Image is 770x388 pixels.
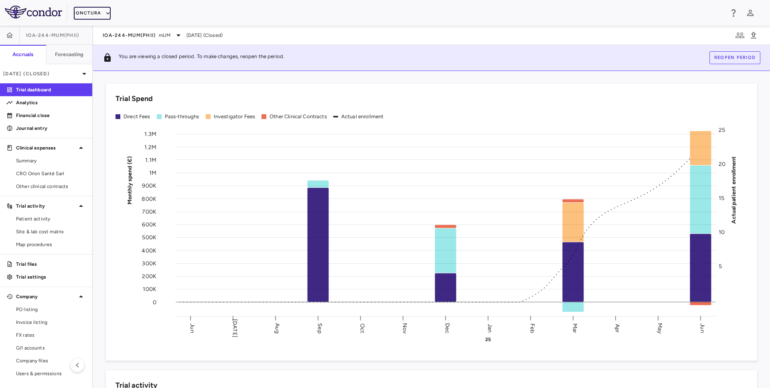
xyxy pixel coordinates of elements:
text: 25 [485,337,491,342]
p: Journal entry [16,125,86,132]
span: G/l accounts [16,344,86,352]
p: Clinical expenses [16,144,76,152]
span: Site & lab cost matrix [16,228,86,235]
text: Apr [614,323,621,332]
tspan: 800K [142,195,156,202]
tspan: 500K [142,234,156,241]
tspan: 0 [153,299,156,305]
text: Jun [699,323,706,333]
text: [DATE] [231,319,238,337]
div: Investigator Fees [214,113,255,120]
p: Trial activity [16,202,76,210]
tspan: 700K [142,208,156,215]
tspan: 1.3M [144,131,156,137]
tspan: 900K [142,182,156,189]
tspan: Monthly spend (€) [126,156,133,204]
span: IOA-244-mUM(PhII) [26,32,79,38]
h6: Forecasting [55,51,84,58]
tspan: 300K [142,260,156,267]
div: Other Clinical Contracts [269,113,327,120]
text: Nov [401,323,408,333]
text: Sep [316,323,323,333]
tspan: 1M [149,170,156,176]
text: Dec [444,323,451,333]
p: Analytics [16,99,86,106]
p: Trial settings [16,273,86,281]
text: Aug [274,323,281,333]
button: iOnctura [74,7,111,20]
text: Jan [486,323,493,332]
span: Users & permissions [16,370,86,377]
span: PO listing [16,306,86,313]
span: Invoice listing [16,319,86,326]
p: You are viewing a closed period. To make changes, reopen the period. [119,53,284,63]
text: Mar [571,323,578,333]
p: Financial close [16,112,86,119]
p: [DATE] (Closed) [3,70,79,77]
tspan: 1.1M [145,156,156,163]
img: logo-full-BYUhSk78.svg [5,6,62,18]
span: [DATE] (Closed) [186,32,223,39]
tspan: 5 [719,263,722,269]
p: Company [16,293,76,300]
text: Oct [359,323,366,333]
span: Patient activity [16,215,86,222]
h6: Accruals [12,51,33,58]
tspan: 100K [143,286,156,293]
tspan: Actual patient enrollment [730,156,737,223]
text: Jun [189,323,196,333]
div: Actual enrollment [341,113,384,120]
tspan: 600K [142,221,156,228]
span: FX rates [16,331,86,339]
h6: Trial Spend [115,93,153,104]
span: Map procedures [16,241,86,248]
span: CRO Orion Santé Sarl [16,170,86,177]
span: Summary [16,157,86,164]
tspan: 200K [142,273,156,280]
button: Reopen period [709,51,760,64]
p: Trial files [16,261,86,268]
tspan: 1.2M [144,143,156,150]
tspan: 15 [719,194,724,201]
div: Direct Fees [124,113,150,120]
tspan: 400K [142,247,156,254]
tspan: 10 [719,228,725,235]
text: May [657,323,663,333]
p: Trial dashboard [16,86,86,93]
span: Other clinical contracts [16,183,86,190]
span: IOA-244-mUM(PhII) [103,32,156,38]
div: Pass-throughs [165,113,199,120]
tspan: 25 [719,126,725,133]
tspan: 20 [719,160,725,167]
text: Feb [529,323,536,333]
span: mUM [159,32,170,39]
span: Company files [16,357,86,364]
